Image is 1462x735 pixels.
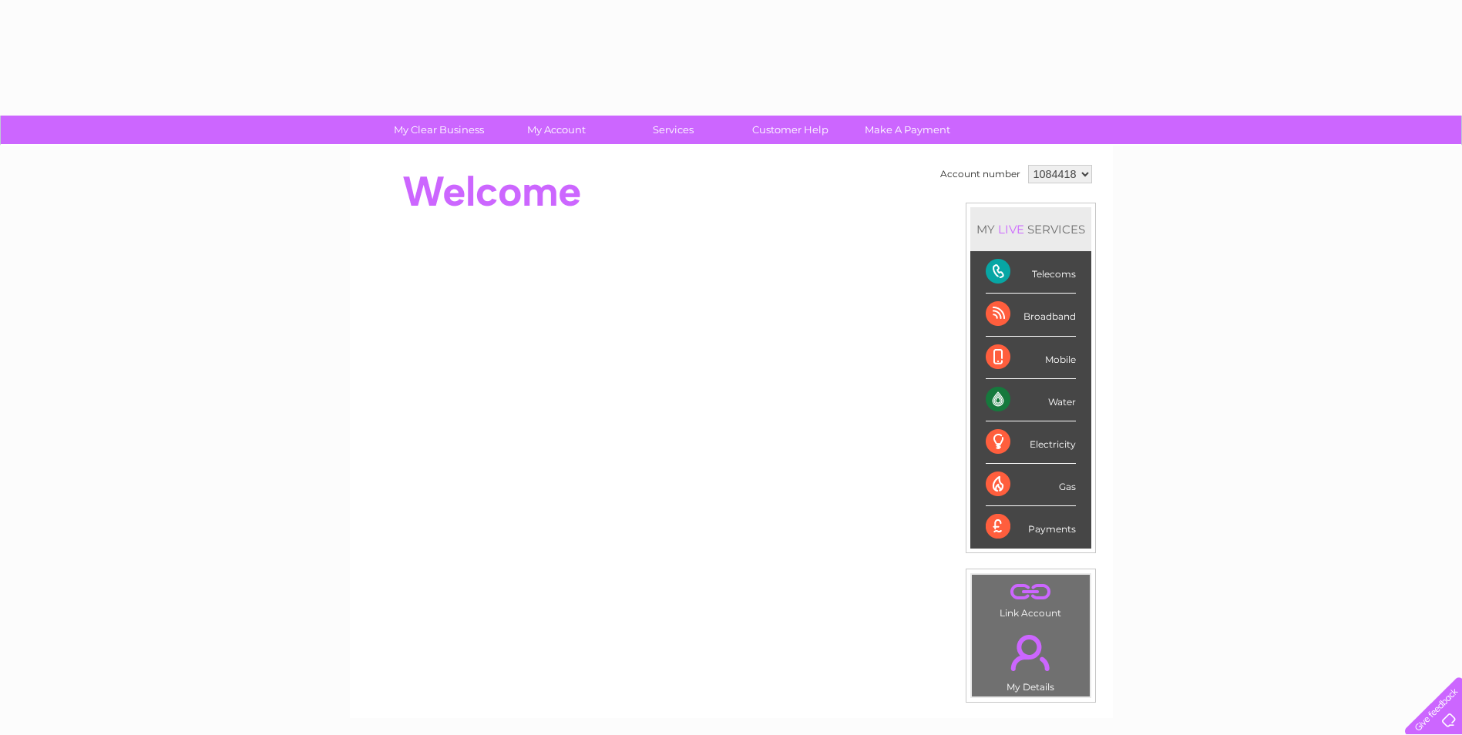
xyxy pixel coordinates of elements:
div: Broadband [986,294,1076,336]
a: . [976,579,1086,606]
div: Telecoms [986,251,1076,294]
td: Link Account [971,574,1091,623]
a: . [976,626,1086,680]
a: Services [610,116,737,144]
div: LIVE [995,222,1027,237]
a: Customer Help [727,116,854,144]
a: My Clear Business [375,116,502,144]
div: Payments [986,506,1076,548]
td: Account number [936,161,1024,187]
a: My Account [492,116,620,144]
div: Water [986,379,1076,421]
div: Mobile [986,337,1076,379]
div: Electricity [986,421,1076,464]
a: Make A Payment [844,116,971,144]
div: Gas [986,464,1076,506]
div: MY SERVICES [970,207,1091,251]
td: My Details [971,622,1091,697]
